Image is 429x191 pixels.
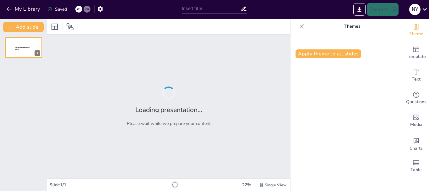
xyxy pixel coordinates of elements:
div: 1 [35,50,40,56]
span: Table [410,166,422,173]
span: Position [66,23,74,31]
p: Themes [307,19,397,34]
span: Questions [406,98,426,105]
span: Template [407,53,426,60]
button: N Y [409,3,421,16]
button: Apply theme to all slides [296,49,361,58]
div: Add ready made slides [404,42,429,64]
div: Add text boxes [404,64,429,87]
span: Charts [410,145,423,152]
div: Get real-time input from your audience [404,87,429,110]
span: Text [412,76,421,83]
div: 1 [5,37,42,58]
div: Saved [47,6,67,12]
div: Add a table [404,155,429,177]
div: Add charts and graphs [404,132,429,155]
div: 22 % [239,182,254,188]
button: My Library [5,4,43,14]
span: Theme [409,31,423,37]
div: Change the overall theme [404,19,429,42]
div: N Y [409,4,421,15]
span: Single View [265,183,286,188]
button: Present [367,3,398,16]
p: Please wait while we prepare your content [127,121,211,126]
h2: Loading presentation... [135,105,202,114]
button: Add slide [3,22,44,32]
div: Add images, graphics, shapes or video [404,110,429,132]
input: Insert title [182,4,241,13]
span: Media [410,121,422,128]
span: Sendsteps presentation editor [15,47,30,50]
button: Export to PowerPoint [353,3,366,16]
div: Layout [50,22,60,32]
div: Slide 1 / 1 [50,182,172,188]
